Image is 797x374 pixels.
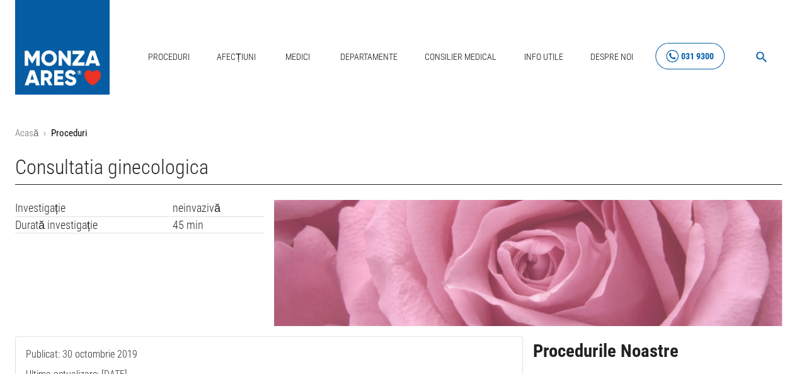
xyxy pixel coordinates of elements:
td: Durată investigație [15,216,173,233]
td: neinvazivă [173,200,264,216]
a: 031 9300 [655,43,725,70]
h2: Procedurile Noastre [533,341,782,361]
td: 45 min [173,216,264,233]
a: Info Utile [519,44,568,70]
a: Despre Noi [585,44,638,70]
a: Proceduri [143,44,195,70]
nav: breadcrumb [15,126,782,141]
a: Afecțiuni [212,44,261,70]
td: Investigație [15,200,173,216]
li: › [43,126,46,141]
a: Acasă [15,127,38,139]
a: Departamente [335,44,403,70]
div: 031 9300 [681,49,714,64]
h1: Consultatia ginecologica [15,156,782,185]
img: Consultatie ginecologica | MONZA ARES [274,200,782,326]
a: Medici [278,44,318,70]
p: Proceduri [51,126,87,141]
a: Consilier Medical [420,44,502,70]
